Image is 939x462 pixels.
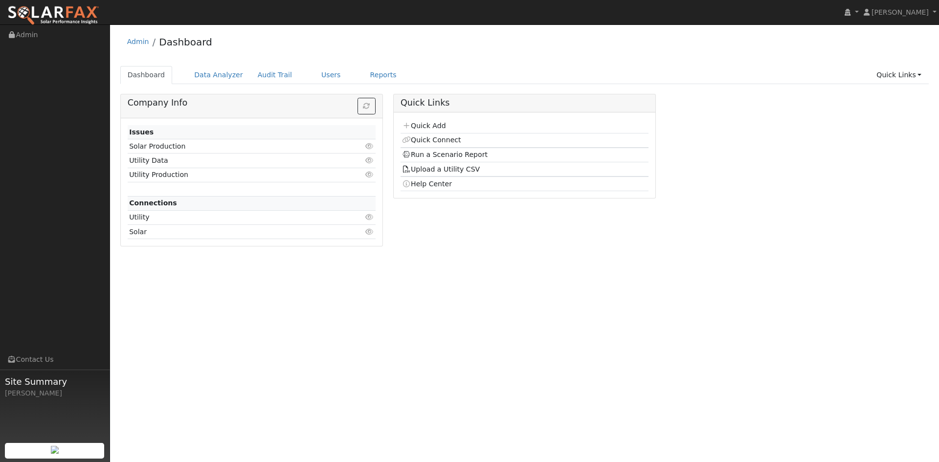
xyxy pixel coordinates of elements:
[128,225,335,239] td: Solar
[128,139,335,154] td: Solar Production
[129,199,177,207] strong: Connections
[365,228,374,235] i: Click to view
[7,5,99,26] img: SolarFax
[127,38,149,45] a: Admin
[250,66,299,84] a: Audit Trail
[365,157,374,164] i: Click to view
[402,136,461,144] a: Quick Connect
[365,214,374,220] i: Click to view
[128,154,335,168] td: Utility Data
[314,66,348,84] a: Users
[402,165,480,173] a: Upload a Utility CSV
[402,122,446,130] a: Quick Add
[159,36,212,48] a: Dashboard
[120,66,173,84] a: Dashboard
[128,210,335,224] td: Utility
[869,66,929,84] a: Quick Links
[365,171,374,178] i: Click to view
[5,388,105,398] div: [PERSON_NAME]
[51,446,59,454] img: retrieve
[872,8,929,16] span: [PERSON_NAME]
[5,375,105,388] span: Site Summary
[187,66,250,84] a: Data Analyzer
[128,168,335,182] td: Utility Production
[363,66,404,84] a: Reports
[128,98,376,108] h5: Company Info
[365,143,374,150] i: Click to view
[402,151,488,158] a: Run a Scenario Report
[401,98,648,108] h5: Quick Links
[129,128,154,136] strong: Issues
[402,180,452,188] a: Help Center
